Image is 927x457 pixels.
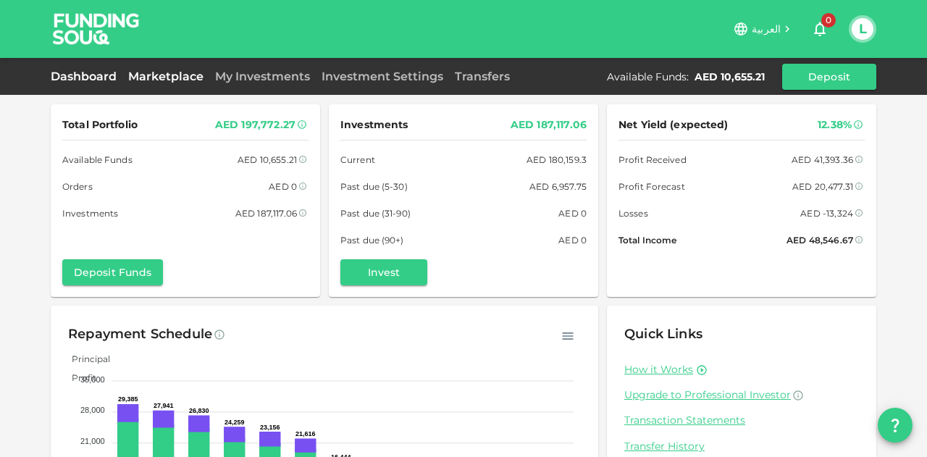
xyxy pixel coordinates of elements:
[80,437,105,445] tspan: 21,000
[695,70,765,84] div: AED 10,655.21
[340,116,408,134] span: Investments
[316,70,449,83] a: Investment Settings
[61,372,96,383] span: Profit
[821,13,836,28] span: 0
[792,179,853,194] div: AED 20,477.31
[558,232,587,248] div: AED 0
[527,152,587,167] div: AED 180,159.3
[209,70,316,83] a: My Investments
[449,70,516,83] a: Transfers
[752,22,781,35] span: العربية
[80,406,105,414] tspan: 28,000
[558,206,587,221] div: AED 0
[62,206,118,221] span: Investments
[340,259,427,285] button: Invest
[624,388,791,401] span: Upgrade to Professional Investor
[787,232,853,248] div: AED 48,546.67
[235,206,297,221] div: AED 187,117.06
[269,179,297,194] div: AED 0
[878,408,913,443] button: question
[618,152,687,167] span: Profit Received
[340,232,404,248] span: Past due (90+)
[624,363,693,377] a: How it Works
[62,259,163,285] button: Deposit Funds
[805,14,834,43] button: 0
[238,152,297,167] div: AED 10,655.21
[529,179,587,194] div: AED 6,957.75
[511,116,587,134] div: AED 187,117.06
[62,152,133,167] span: Available Funds
[618,179,685,194] span: Profit Forecast
[624,414,859,427] a: Transaction Statements
[624,326,702,342] span: Quick Links
[852,18,873,40] button: L
[80,375,105,384] tspan: 35,000
[818,116,852,134] div: 12.38%
[61,353,110,364] span: Principal
[618,206,648,221] span: Losses
[618,232,676,248] span: Total Income
[624,440,859,453] a: Transfer History
[607,70,689,84] div: Available Funds :
[215,116,295,134] div: AED 197,772.27
[792,152,853,167] div: AED 41,393.36
[340,152,375,167] span: Current
[122,70,209,83] a: Marketplace
[800,206,853,221] div: AED -13,324
[68,323,212,346] div: Repayment Schedule
[782,64,876,90] button: Deposit
[62,116,138,134] span: Total Portfolio
[340,179,408,194] span: Past due (5-30)
[62,179,93,194] span: Orders
[624,388,859,402] a: Upgrade to Professional Investor
[51,70,122,83] a: Dashboard
[618,116,729,134] span: Net Yield (expected)
[340,206,411,221] span: Past due (31-90)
